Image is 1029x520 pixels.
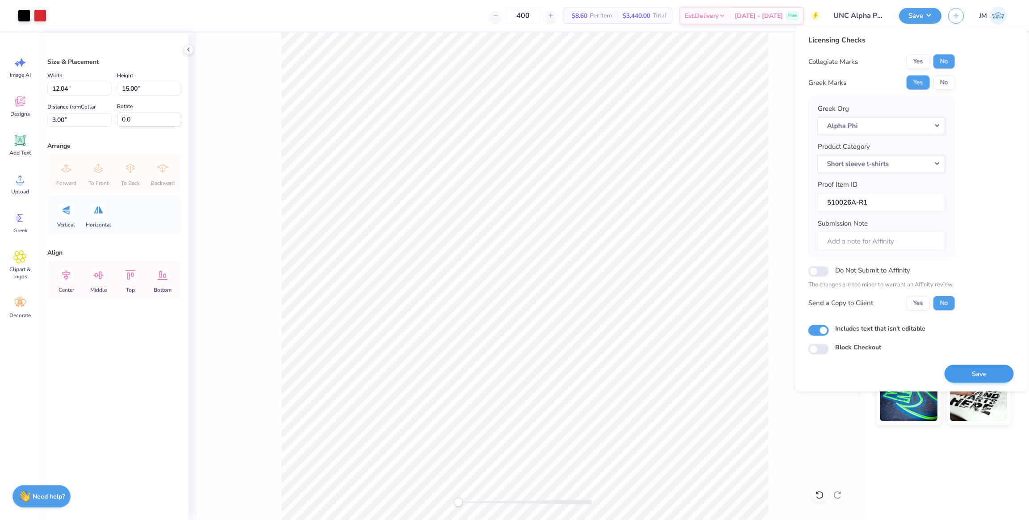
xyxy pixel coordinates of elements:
label: Height [117,70,133,81]
span: Center [59,286,74,294]
img: John Michael Binayas [989,7,1007,25]
a: JM [975,7,1011,25]
label: Submission Note [818,218,868,229]
label: Product Category [818,142,870,152]
span: Horizontal [86,221,111,228]
span: Vertical [57,221,75,228]
label: Do Not Submit to Affinity [835,264,910,276]
button: Save [899,8,941,24]
div: Licensing Checks [808,35,955,46]
label: Proof Item ID [818,180,857,190]
div: Send a Copy to Client [808,298,873,308]
span: Per Item [590,11,612,21]
img: Glow in the Dark Ink [880,377,937,421]
span: Image AI [10,71,31,79]
div: Collegiate Marks [808,56,858,67]
span: Free [788,13,797,19]
button: Short sleeve t-shirts [818,155,945,173]
label: Width [47,70,63,81]
input: – – [506,8,540,24]
span: Designs [10,110,30,117]
button: Yes [907,296,930,310]
span: Bottom [154,286,171,294]
button: Alpha Phi [818,117,945,135]
span: Add Text [9,149,31,156]
button: Save [945,365,1014,383]
strong: Need help? [33,492,65,501]
span: Clipart & logos [5,266,35,280]
span: Est. Delivery [685,11,719,21]
img: Water based Ink [950,377,1008,421]
span: Top [126,286,135,294]
input: Add a note for Affinity [818,231,945,251]
input: Untitled Design [827,7,892,25]
button: No [933,296,955,310]
div: Accessibility label [454,498,463,507]
div: Size & Placement [47,57,181,67]
span: Upload [11,188,29,195]
span: Greek [13,227,27,234]
label: Rotate [117,101,133,112]
span: $3,440.00 [623,11,650,21]
span: $8.60 [569,11,587,21]
label: Greek Org [818,104,849,114]
span: [DATE] - [DATE] [735,11,783,21]
button: Yes [907,55,930,69]
button: Yes [907,75,930,90]
div: Align [47,248,181,257]
label: Block Checkout [835,342,881,352]
label: Distance from Collar [47,101,96,112]
button: No [933,55,955,69]
span: JM [979,11,987,21]
label: Includes text that isn't editable [835,323,925,333]
button: No [933,75,955,90]
p: The changes are too minor to warrant an Affinity review. [808,281,955,289]
span: Middle [90,286,107,294]
span: Decorate [9,312,31,319]
div: Greek Marks [808,77,846,88]
span: Total [653,11,666,21]
div: Arrange [47,141,181,151]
